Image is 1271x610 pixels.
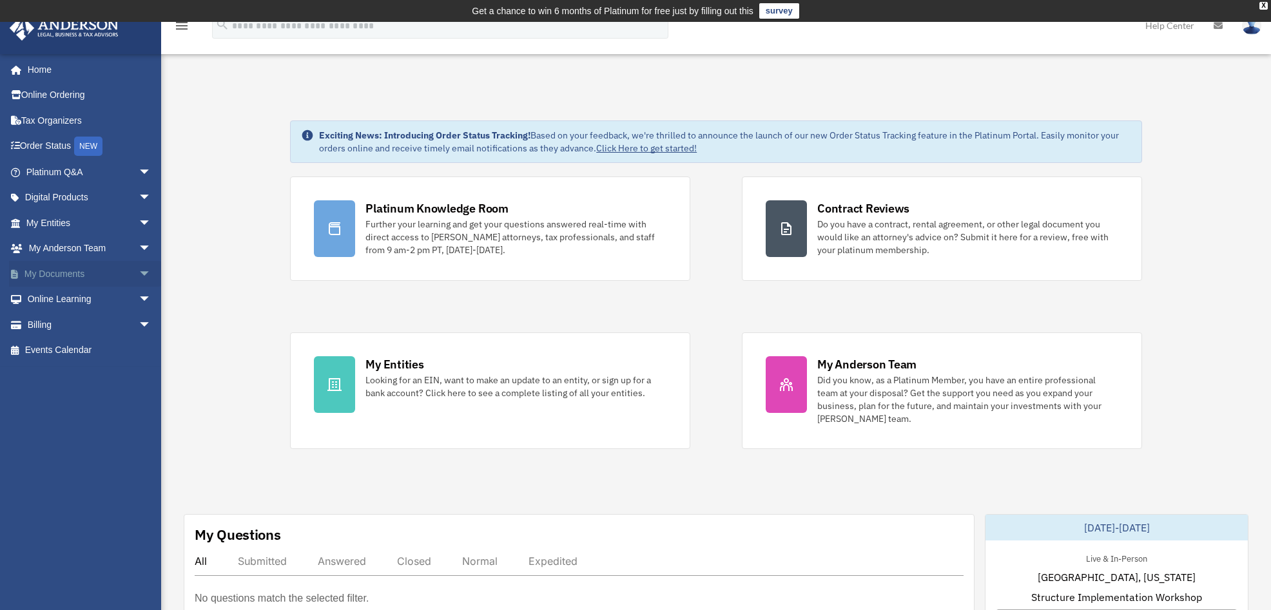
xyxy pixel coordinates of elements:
div: My Entities [365,356,423,372]
div: Contract Reviews [817,200,909,216]
div: Looking for an EIN, want to make an update to an entity, or sign up for a bank account? Click her... [365,374,666,399]
a: Order StatusNEW [9,133,171,160]
span: [GEOGRAPHIC_DATA], [US_STATE] [1038,569,1196,585]
a: Online Learningarrow_drop_down [9,287,171,312]
img: User Pic [1242,16,1261,35]
a: My Anderson Teamarrow_drop_down [9,236,171,262]
span: arrow_drop_down [139,159,164,186]
a: My Entities Looking for an EIN, want to make an update to an entity, or sign up for a bank accoun... [290,332,690,449]
span: arrow_drop_down [139,236,164,262]
a: Platinum Q&Aarrow_drop_down [9,159,171,185]
a: Events Calendar [9,338,171,363]
div: Do you have a contract, rental agreement, or other legal document you would like an attorney's ad... [817,218,1118,256]
div: Answered [318,555,366,567]
a: survey [759,3,799,19]
span: arrow_drop_down [139,312,164,338]
a: Contract Reviews Do you have a contract, rental agreement, or other legal document you would like... [742,176,1142,281]
div: Did you know, as a Platinum Member, you have an entire professional team at your disposal? Get th... [817,374,1118,425]
a: Tax Organizers [9,108,171,133]
img: Anderson Advisors Platinum Portal [6,15,122,41]
div: All [195,555,207,567]
a: Billingarrow_drop_down [9,312,171,338]
p: No questions match the selected filter. [195,589,369,607]
a: Digital Productsarrow_drop_down [9,185,171,211]
a: Platinum Knowledge Room Further your learning and get your questions answered real-time with dire... [290,176,690,281]
a: Click Here to get started! [596,142,697,154]
a: My Entitiesarrow_drop_down [9,210,171,236]
div: Get a chance to win 6 months of Platinum for free just by filling out this [472,3,753,19]
div: [DATE]-[DATE] [985,515,1248,540]
div: Platinum Knowledge Room [365,200,509,216]
div: Normal [462,555,498,567]
span: arrow_drop_down [139,185,164,211]
a: Home [9,57,164,82]
i: search [215,17,229,32]
div: My Questions [195,525,281,544]
div: Based on your feedback, we're thrilled to announce the launch of our new Order Status Tracking fe... [319,129,1131,155]
span: arrow_drop_down [139,210,164,236]
div: Submitted [238,555,287,567]
a: My Documentsarrow_drop_down [9,261,171,287]
div: Expedited [529,555,577,567]
div: close [1259,2,1268,10]
div: NEW [74,137,102,156]
span: Structure Implementation Workshop [1031,589,1202,605]
strong: Exciting News: Introducing Order Status Tracking! [319,129,530,141]
div: Closed [397,555,431,567]
span: arrow_drop_down [139,287,164,313]
a: Online Ordering [9,82,171,108]
i: menu [174,18,189,33]
span: arrow_drop_down [139,261,164,287]
div: Live & In-Person [1076,551,1158,564]
div: Further your learning and get your questions answered real-time with direct access to [PERSON_NAM... [365,218,666,256]
a: My Anderson Team Did you know, as a Platinum Member, you have an entire professional team at your... [742,332,1142,449]
a: menu [174,23,189,33]
div: My Anderson Team [817,356,917,372]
